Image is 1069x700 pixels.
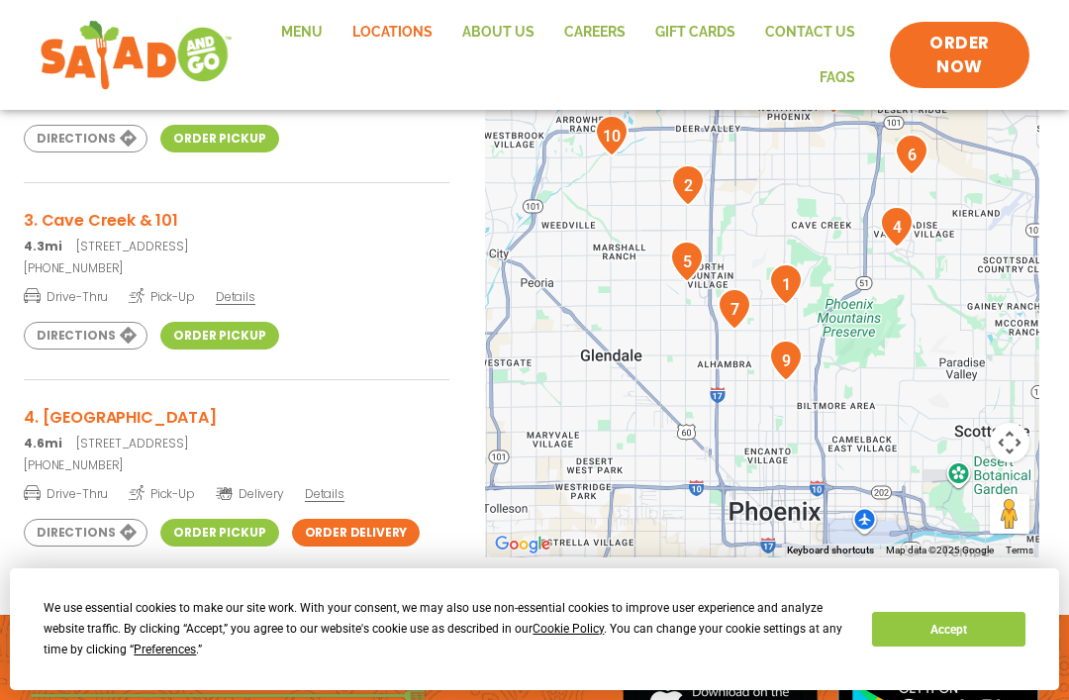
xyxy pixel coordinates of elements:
a: [PHONE_NUMBER] [24,259,449,277]
a: Locations [338,10,447,55]
div: 4 [872,198,922,255]
h3: 4. [GEOGRAPHIC_DATA] [24,405,449,430]
strong: 4.3mi [24,238,61,254]
nav: Menu [252,10,871,100]
button: Accept [872,612,1024,647]
span: Details [216,288,255,305]
h3: 3. Cave Creek & 101 [24,208,449,233]
span: Delivery [216,485,284,503]
div: 6 [887,126,936,183]
a: Open this area in Google Maps (opens a new window) [490,532,555,557]
p: [STREET_ADDRESS] [24,238,449,255]
p: [STREET_ADDRESS] [24,435,449,452]
span: Pick-Up [129,286,195,306]
a: Careers [549,10,640,55]
a: GIFT CARDS [640,10,750,55]
img: new-SAG-logo-768×292 [40,16,233,95]
span: Map data ©2025 Google [886,545,994,555]
a: Contact Us [750,10,870,55]
div: 5 [662,233,712,290]
img: Google [490,532,555,557]
a: Order Pickup [160,519,278,547]
a: Menu [266,10,338,55]
span: Drive-Thru [24,286,108,306]
a: Drive-Thru Pick-Up Details [24,281,449,306]
span: Details [305,485,344,502]
a: Order Delivery [292,519,421,547]
span: ORDER NOW [910,32,1010,79]
span: Preferences [134,643,196,656]
div: We use essential cookies to make our site work. With your consent, we may also use non-essential ... [44,598,848,660]
div: Cookie Consent Prompt [10,568,1059,690]
strong: 4.6mi [24,435,61,451]
a: ORDER NOW [890,22,1029,89]
span: Drive-Thru [24,483,108,503]
div: 1 [761,255,811,313]
a: Order Pickup [160,322,278,350]
div: 2 [663,156,713,214]
a: Directions [24,322,147,350]
a: Terms (opens in new tab) [1006,545,1033,555]
button: Map camera controls [990,423,1029,462]
a: [PHONE_NUMBER] [24,456,449,474]
a: Order Pickup [160,125,278,152]
a: 4. [GEOGRAPHIC_DATA] 4.6mi[STREET_ADDRESS] [24,405,449,452]
a: Drive-Thru Pick-Up Delivery Details [24,478,449,503]
div: 7 [710,280,759,338]
button: Drag Pegman onto the map to open Street View [990,494,1029,534]
div: 9 [761,332,811,389]
a: About Us [447,10,549,55]
div: 10 [587,107,636,164]
a: Directions [24,125,147,152]
a: 3. Cave Creek & 101 4.3mi[STREET_ADDRESS] [24,208,449,255]
button: Keyboard shortcuts [787,544,874,557]
span: Cookie Policy [533,622,604,636]
a: FAQs [805,55,870,101]
a: Directions [24,519,147,547]
span: Pick-Up [129,483,195,503]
